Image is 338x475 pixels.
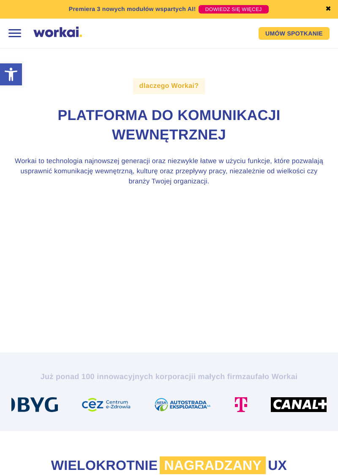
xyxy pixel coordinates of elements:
[194,372,242,381] i: i małych firm
[199,5,269,14] a: DOWIEDZ SIĘ WIĘCEJ
[11,156,327,187] h3: Workai to technologia najnowszej generacji oraz niezwykle łatwe w użyciu funkcje, które pozwalają...
[160,456,266,474] span: nagradzany
[259,27,330,40] a: UMÓW SPOTKANIE
[133,78,205,94] label: dlaczego Workai?
[11,106,327,145] h1: Platforma do komunikacji wewnętrznej
[325,6,331,13] a: ✖
[11,371,327,382] h2: Już ponad 100 innowacyjnych korporacji zaufało Workai
[69,5,196,14] p: Premiera 3 nowych modułów wspartych AI!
